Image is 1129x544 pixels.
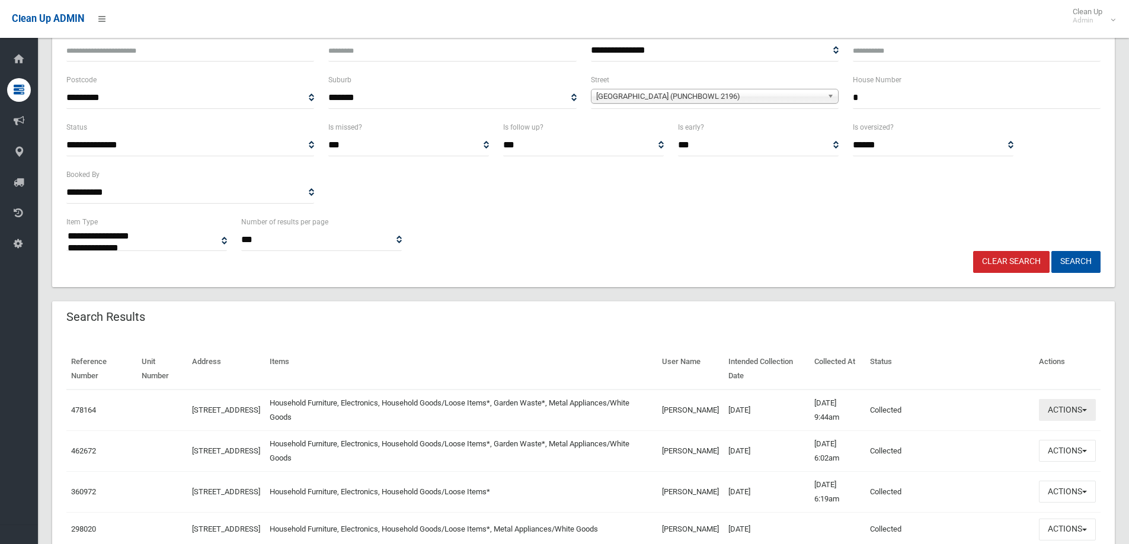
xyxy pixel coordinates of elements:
td: Collected [865,471,1034,512]
th: User Name [657,349,724,390]
label: Number of results per page [241,215,328,228]
td: [DATE] 9:44am [810,390,866,431]
td: Collected [865,390,1034,431]
a: 298020 [71,524,96,533]
label: Item Type [66,215,98,228]
td: [DATE] [724,471,810,512]
button: Actions [1039,440,1096,462]
th: Unit Number [137,349,187,390]
label: Street [591,73,609,86]
td: [PERSON_NAME] [657,390,724,431]
th: Actions [1034,349,1101,390]
a: [STREET_ADDRESS] [192,524,260,533]
a: [STREET_ADDRESS] [192,487,260,496]
label: House Number [853,73,901,86]
a: 478164 [71,405,96,414]
a: [STREET_ADDRESS] [192,405,260,414]
small: Admin [1073,16,1102,25]
td: Household Furniture, Electronics, Household Goods/Loose Items*, Garden Waste*, Metal Appliances/W... [265,430,657,471]
td: [PERSON_NAME] [657,471,724,512]
button: Actions [1039,519,1096,540]
td: Collected [865,430,1034,471]
th: Items [265,349,657,390]
label: Suburb [328,73,351,86]
a: [STREET_ADDRESS] [192,446,260,455]
label: Is follow up? [503,121,543,134]
td: [DATE] [724,430,810,471]
label: Is early? [678,121,704,134]
header: Search Results [52,305,159,329]
td: [DATE] 6:19am [810,471,866,512]
td: [PERSON_NAME] [657,430,724,471]
td: Household Furniture, Electronics, Household Goods/Loose Items*, Garden Waste*, Metal Appliances/W... [265,390,657,431]
th: Status [865,349,1034,390]
a: Clear Search [973,251,1050,273]
td: [DATE] 6:02am [810,430,866,471]
label: Is oversized? [853,121,894,134]
a: 360972 [71,487,96,496]
th: Collected At [810,349,866,390]
td: Household Furniture, Electronics, Household Goods/Loose Items* [265,471,657,512]
td: [DATE] [724,390,810,431]
th: Intended Collection Date [724,349,810,390]
span: Clean Up [1067,7,1114,25]
span: [GEOGRAPHIC_DATA] (PUNCHBOWL 2196) [596,89,823,104]
label: Booked By [66,168,100,181]
button: Actions [1039,481,1096,503]
th: Reference Number [66,349,137,390]
label: Is missed? [328,121,362,134]
a: 462672 [71,446,96,455]
th: Address [187,349,265,390]
span: Clean Up ADMIN [12,13,84,24]
button: Search [1051,251,1101,273]
label: Status [66,121,87,134]
label: Postcode [66,73,97,86]
button: Actions [1039,399,1096,421]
